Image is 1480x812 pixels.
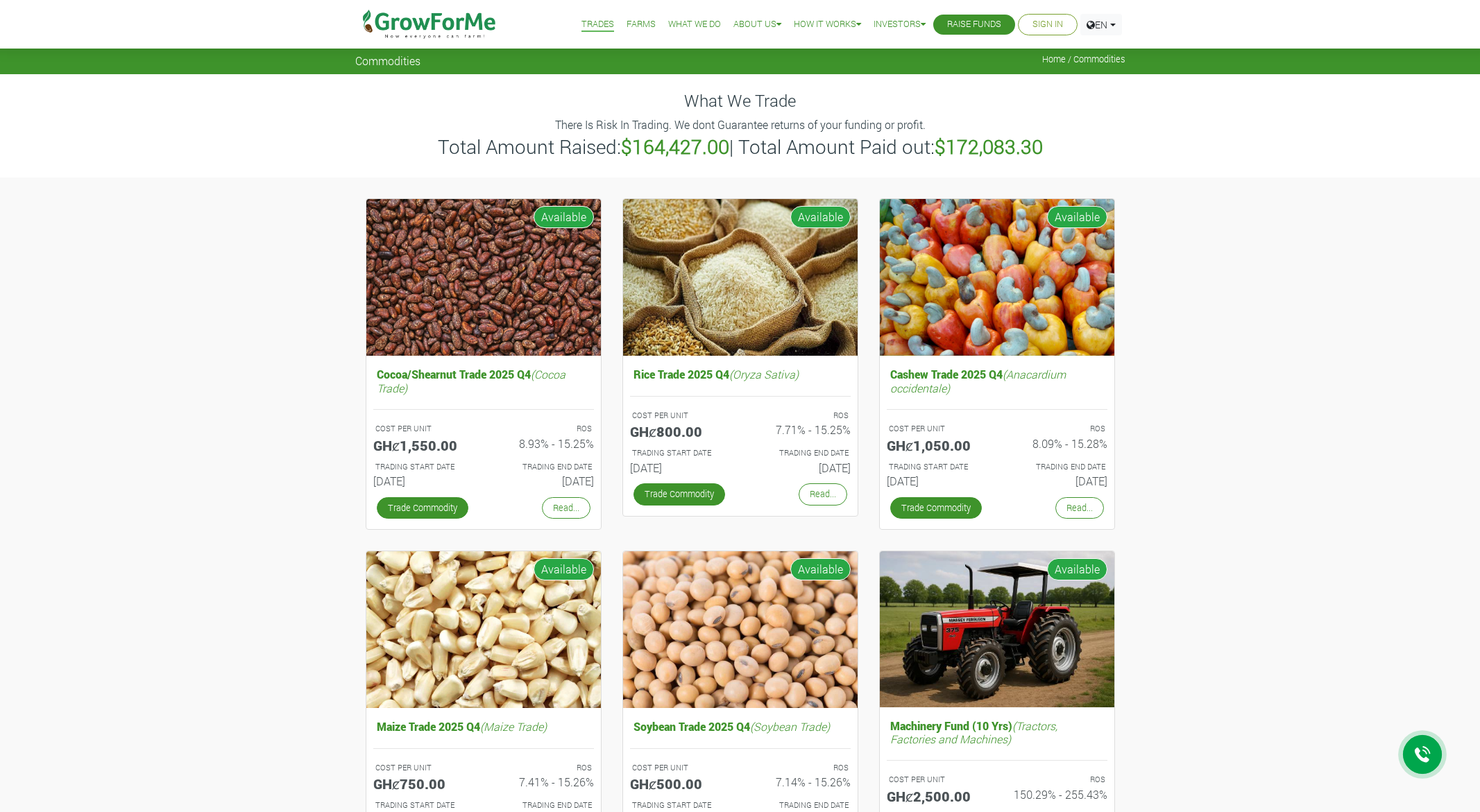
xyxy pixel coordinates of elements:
[375,461,471,473] p: Estimated Trading Start Date
[794,17,861,32] a: How it Works
[632,762,728,774] p: COST PER UNIT
[947,17,1001,32] a: Raise Funds
[630,364,851,384] h5: Rice Trade 2025 Q4
[753,410,849,422] p: ROS
[729,367,799,381] i: (Oryza Sativa)
[375,423,471,435] p: COST PER UNIT
[627,17,656,32] a: Farms
[496,461,592,473] p: Estimated Trading End Date
[880,199,1114,356] img: growforme image
[751,423,851,436] h6: 7.71% - 15.25%
[355,54,420,67] span: Commodities
[357,135,1123,159] h3: Total Amount Raised: | Total Amount Paid out:
[799,483,847,505] a: Read...
[375,800,471,811] p: Estimated Trading Start Date
[623,199,858,356] img: growforme image
[887,716,1107,749] h5: Machinery Fund (10 Yrs)
[494,474,594,487] h6: [DATE]
[632,410,728,422] p: COST PER UNIT
[496,423,592,435] p: ROS
[623,551,858,709] img: growforme image
[581,17,614,32] a: Trades
[890,367,1066,395] i: (Anacardium occidentale)
[377,367,565,395] i: (Cocoa Trade)
[753,762,849,774] p: ROS
[534,558,594,580] span: Available
[889,423,985,435] p: COST PER UNIT
[733,17,781,32] a: About Us
[494,775,594,788] h6: 7.41% - 15.26%
[887,437,987,453] h5: GHȼ1,050.00
[790,206,851,228] span: Available
[621,134,729,159] b: $164,427.00
[373,474,473,487] h6: [DATE]
[889,774,985,786] p: COST PER UNIT
[633,483,725,505] a: Trade Commodity
[887,364,1107,397] h5: Cashew Trade 2025 Q4
[1010,423,1105,435] p: ROS
[887,474,987,487] h6: [DATE]
[1047,558,1107,580] span: Available
[366,551,601,709] img: growforme image
[1055,497,1104,519] a: Read...
[1010,774,1105,786] p: ROS
[1080,14,1122,35] a: EN
[375,762,471,774] p: COST PER UNIT
[887,364,1107,493] a: Cashew Trade 2025 Q4(Anacardium occidentale) COST PER UNIT GHȼ1,050.00 ROS 8.09% - 15.28% TRADING...
[1047,206,1107,228] span: Available
[753,800,849,811] p: Estimated Trading End Date
[890,718,1057,746] i: (Tractors, Factories and Machines)
[750,719,830,734] i: (Soybean Trade)
[373,437,473,453] h5: GHȼ1,550.00
[874,17,926,32] a: Investors
[751,461,851,474] h6: [DATE]
[630,423,730,440] h5: GHȼ800.00
[480,719,547,734] i: (Maize Trade)
[357,116,1123,133] p: There Is Risk In Trading. We dont Guarantee returns of your funding or profit.
[887,788,987,804] h5: GHȼ2,500.00
[1007,474,1107,487] h6: [DATE]
[632,447,728,459] p: Estimated Trading Start Date
[790,558,851,580] span: Available
[355,91,1125,111] h4: What We Trade
[1007,437,1107,450] h6: 8.09% - 15.28%
[890,497,982,519] a: Trade Commodity
[632,800,728,811] p: Estimated Trading Start Date
[630,716,851,736] h5: Soybean Trade 2025 Q4
[373,364,594,397] h5: Cocoa/Shearnut Trade 2025 Q4
[1007,788,1107,801] h6: 150.29% - 255.43%
[377,497,468,519] a: Trade Commodity
[1042,54,1125,64] span: Home / Commodities
[496,762,592,774] p: ROS
[630,775,730,792] h5: GHȼ500.00
[494,437,594,450] h6: 8.93% - 15.25%
[1010,461,1105,473] p: Estimated Trading End Date
[935,134,1043,159] b: $172,083.30
[751,775,851,788] h6: 7.14% - 15.26%
[630,364,851,480] a: Rice Trade 2025 Q4(Oryza Sativa) COST PER UNIT GHȼ800.00 ROS 7.71% - 15.25% TRADING START DATE [D...
[373,775,473,792] h5: GHȼ750.00
[889,461,985,473] p: Estimated Trading Start Date
[366,199,601,356] img: growforme image
[753,447,849,459] p: Estimated Trading End Date
[1032,17,1063,32] a: Sign In
[668,17,721,32] a: What We Do
[534,206,594,228] span: Available
[630,461,730,474] h6: [DATE]
[542,497,590,519] a: Read...
[496,800,592,811] p: Estimated Trading End Date
[373,364,594,493] a: Cocoa/Shearnut Trade 2025 Q4(Cocoa Trade) COST PER UNIT GHȼ1,550.00 ROS 8.93% - 15.25% TRADING ST...
[373,716,594,736] h5: Maize Trade 2025 Q4
[880,551,1114,707] img: growforme image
